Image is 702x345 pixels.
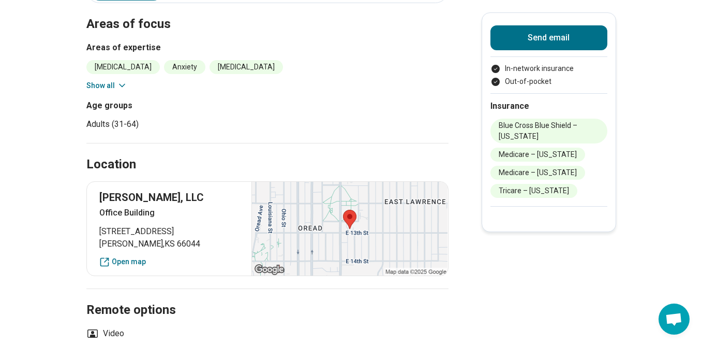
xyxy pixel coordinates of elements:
li: Medicare – [US_STATE] [490,148,585,162]
li: Blue Cross Blue Shield – [US_STATE] [490,119,607,143]
li: Medicare – [US_STATE] [490,166,585,180]
button: Send email [490,25,607,50]
span: [STREET_ADDRESS] [99,225,240,238]
h3: Areas of expertise [86,41,449,54]
p: [PERSON_NAME], LLC [99,190,240,205]
span: [PERSON_NAME] , KS 66044 [99,238,240,250]
button: Show all [86,80,127,91]
li: Tricare – [US_STATE] [490,184,577,198]
h2: Location [86,156,136,174]
li: Video [86,327,124,340]
li: [MEDICAL_DATA] [86,60,160,74]
li: Anxiety [164,60,205,74]
ul: Payment options [490,63,607,87]
h2: Remote options [86,277,449,319]
p: Office Building [99,207,240,219]
div: Open chat [659,304,690,335]
a: Open map [99,256,240,267]
li: Adults (31-64) [86,118,263,131]
li: Out-of-pocket [490,76,607,87]
h3: Age groups [86,99,263,112]
li: [MEDICAL_DATA] [210,60,283,74]
li: In-network insurance [490,63,607,74]
h2: Insurance [490,100,607,112]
